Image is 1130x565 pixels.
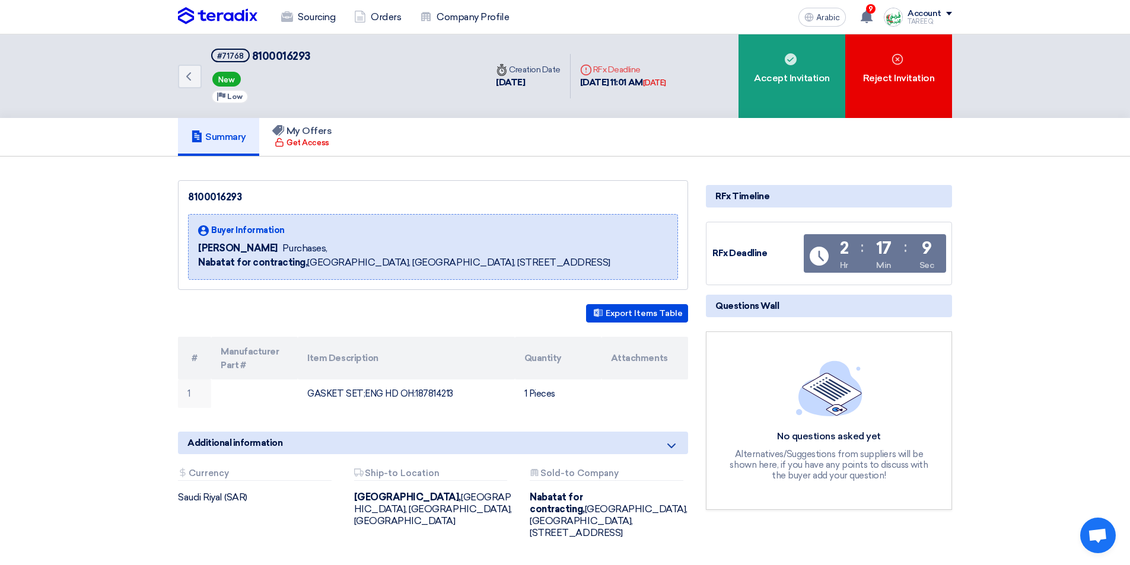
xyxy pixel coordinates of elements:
font: [GEOGRAPHIC_DATA], [354,491,461,503]
font: Get Access [287,138,329,147]
a: Sourcing [272,4,345,30]
font: GASKET SET;ENG HD OH:187814213 [307,388,453,399]
img: empty_state_list.svg [796,360,862,416]
font: Min [876,260,892,270]
font: 17 [876,238,892,258]
font: No questions asked yet [777,430,880,442]
h5: 8100016293 [211,49,311,63]
font: #71768 [217,52,244,60]
font: Hr [840,260,848,270]
font: 2 [840,238,849,258]
font: 8100016293 [188,191,241,203]
font: [GEOGRAPHIC_DATA], [GEOGRAPHIC_DATA], [GEOGRAPHIC_DATA] [354,491,512,526]
font: Reject Invitation [863,72,935,84]
font: Item Description [307,353,378,363]
div: Open chat [1080,518,1116,553]
a: My Offers Get Access [259,118,345,156]
font: : [904,238,907,256]
font: Saudi Riyal (SAR) [178,491,247,503]
font: Sec [919,260,934,270]
font: Questions Wall [715,301,779,311]
font: 1 Pieces [524,388,555,399]
font: Account [908,8,941,18]
font: Nabatat for contracting, [198,257,307,268]
font: Purchases, [282,242,327,254]
font: My Offers [287,125,332,136]
img: Screenshot___1727703618088.png [884,8,903,27]
font: Summary [205,131,246,142]
font: TAREEQ [908,18,933,25]
font: Buyer Information [211,225,285,235]
font: Currency [189,468,229,478]
font: Low [227,92,243,101]
img: Teradix logo [178,7,257,25]
font: # [192,353,198,363]
font: RFx Deadline [593,65,641,75]
font: Orders [371,11,401,23]
font: New [218,75,235,84]
font: [GEOGRAPHIC_DATA], [GEOGRAPHIC_DATA], [STREET_ADDRESS] [307,257,610,268]
font: [DATE] [643,78,666,87]
font: Sourcing [298,11,335,23]
font: Manufacturer Part # [221,346,279,371]
font: RFx Timeline [715,191,769,202]
font: 1 [187,388,190,399]
font: Nabatat for contracting, [530,491,584,515]
font: Arabic [816,12,840,23]
a: Orders [345,4,410,30]
a: Summary [178,118,259,156]
font: [DATE] [496,77,525,88]
font: Export Items Table [606,308,683,318]
font: Quantity [524,353,562,363]
font: Creation Date [509,65,561,75]
font: Additional information [187,438,282,448]
font: Accept Invitation [754,72,830,84]
font: [PERSON_NAME] [198,242,278,254]
font: Company Profile [437,11,509,23]
font: Attachments [611,353,668,363]
font: Sold-to Company [540,468,619,478]
font: [GEOGRAPHIC_DATA], [GEOGRAPHIC_DATA], [STREET_ADDRESS] [530,503,687,538]
font: 8100016293 [252,50,311,63]
button: Arabic [798,8,846,27]
font: [DATE] 11:01 AM [580,77,643,88]
font: 9 [922,238,932,258]
font: : [861,238,864,256]
font: 9 [868,5,873,13]
font: Ship-to Location [365,468,440,478]
font: RFx Deadline [712,248,767,258]
button: Export Items Table [586,304,688,323]
font: Alternatives/Suggestions from suppliers will be shown here, if you have any points to discuss wit... [730,449,928,481]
